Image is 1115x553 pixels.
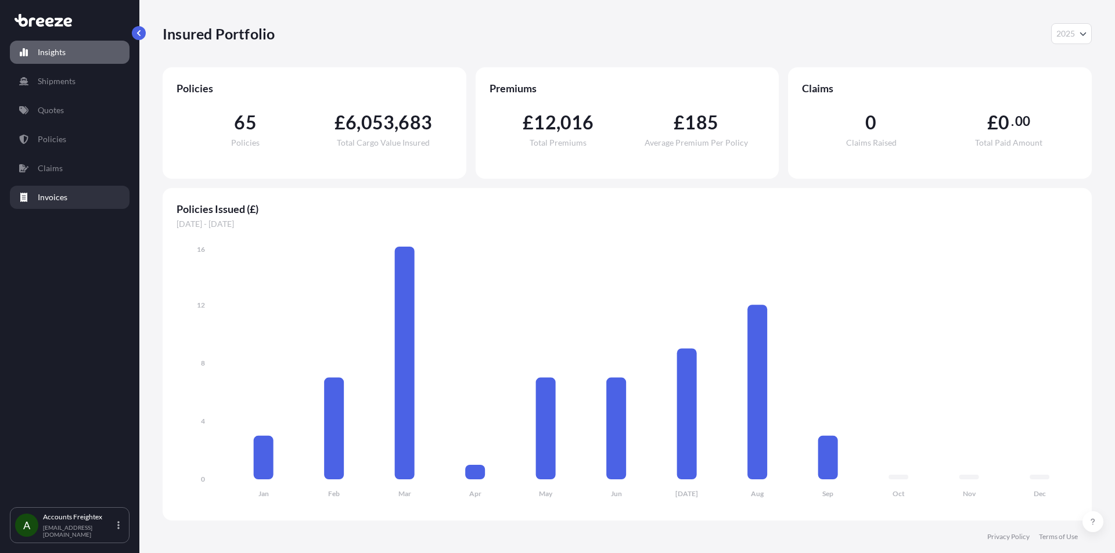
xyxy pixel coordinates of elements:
span: Premiums [490,81,765,95]
a: Claims [10,157,130,180]
tspan: 12 [197,301,205,309]
tspan: 4 [201,417,205,425]
span: Policies [231,139,260,147]
tspan: 8 [201,359,205,367]
tspan: Aug [751,489,764,498]
span: 65 [234,113,256,132]
span: 016 [560,113,594,132]
p: Insured Portfolio [163,24,275,43]
span: Claims Raised [846,139,897,147]
span: 12 [534,113,556,132]
tspan: Jun [611,489,622,498]
tspan: Nov [963,489,976,498]
tspan: Oct [893,489,905,498]
button: Year Selector [1051,23,1092,44]
span: 0 [998,113,1009,132]
span: Total Cargo Value Insured [337,139,430,147]
span: Total Premiums [530,139,587,147]
p: Quotes [38,104,64,116]
span: Policies Issued (£) [177,202,1078,216]
tspan: Apr [469,489,481,498]
span: £ [674,113,685,132]
span: Policies [177,81,452,95]
tspan: Sep [822,489,833,498]
a: Policies [10,128,130,151]
tspan: Jan [258,489,269,498]
p: Shipments [38,75,75,87]
p: Accounts Freightex [43,512,115,522]
span: £ [523,113,534,132]
span: £ [334,113,346,132]
span: 185 [685,113,718,132]
span: Total Paid Amount [975,139,1042,147]
span: A [23,519,30,531]
span: , [556,113,560,132]
span: [DATE] - [DATE] [177,218,1078,230]
span: , [357,113,361,132]
tspan: 16 [197,245,205,254]
span: 0 [865,113,876,132]
tspan: [DATE] [675,489,698,498]
span: 683 [398,113,432,132]
span: 6 [346,113,357,132]
span: Claims [802,81,1078,95]
tspan: Feb [328,489,340,498]
a: Invoices [10,186,130,209]
span: Average Premium Per Policy [645,139,748,147]
span: 00 [1015,117,1030,126]
p: Claims [38,162,63,174]
p: Policies [38,133,66,145]
a: Privacy Policy [987,532,1030,541]
a: Shipments [10,70,130,93]
p: Insights [38,46,66,58]
tspan: May [539,489,553,498]
span: 053 [361,113,395,132]
span: . [1011,117,1014,126]
span: 2025 [1056,28,1075,39]
a: Quotes [10,99,130,122]
span: , [394,113,398,132]
span: £ [987,113,998,132]
tspan: 0 [201,475,205,483]
p: Invoices [38,191,67,203]
p: [EMAIL_ADDRESS][DOMAIN_NAME] [43,524,115,538]
tspan: Mar [398,489,411,498]
tspan: Dec [1034,489,1046,498]
a: Insights [10,41,130,64]
a: Terms of Use [1039,532,1078,541]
